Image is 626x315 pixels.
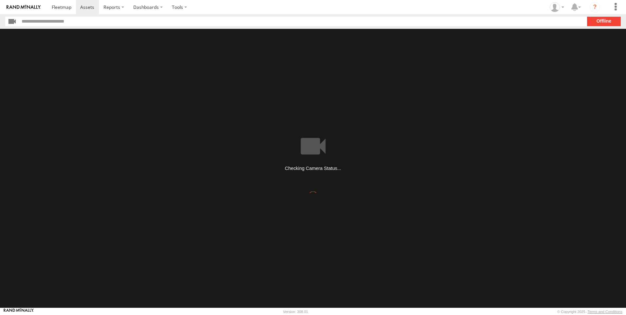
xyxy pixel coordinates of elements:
a: Visit our Website [4,308,34,315]
div: Barbara Muller [547,2,566,12]
i: ? [590,2,600,12]
img: rand-logo.svg [7,5,41,9]
a: Terms and Conditions [588,310,622,314]
div: Version: 308.01 [283,310,308,314]
div: © Copyright 2025 - [557,310,622,314]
